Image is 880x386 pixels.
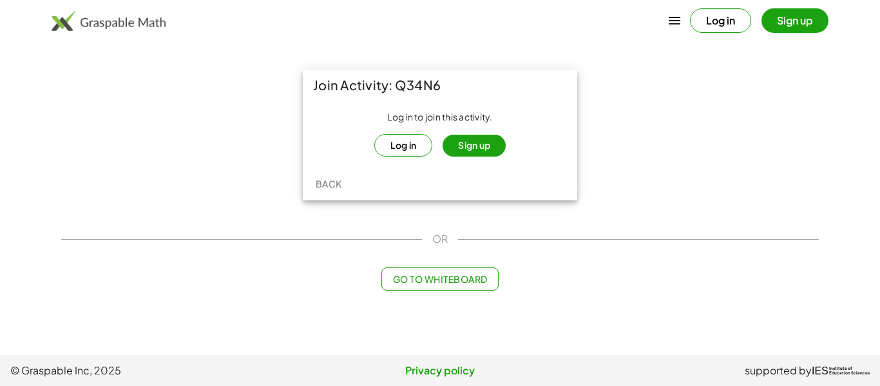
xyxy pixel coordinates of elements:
a: IESInstitute ofEducation Sciences [812,363,870,378]
a: Privacy policy [297,363,584,378]
span: Go to Whiteboard [392,273,487,285]
button: Log in [690,8,751,33]
span: Back [315,178,341,189]
button: Sign up [761,8,828,33]
span: Institute of Education Sciences [829,367,870,376]
button: Go to Whiteboard [381,267,498,291]
span: © Graspable Inc, 2025 [10,363,297,378]
span: supported by [745,363,812,378]
button: Log in [374,134,433,157]
span: IES [812,365,828,377]
span: OR [432,231,448,247]
button: Back [308,172,349,195]
button: Sign up [443,135,506,157]
div: Join Activity: Q34N6 [303,70,577,101]
div: Log in to join this activity. [313,111,567,157]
